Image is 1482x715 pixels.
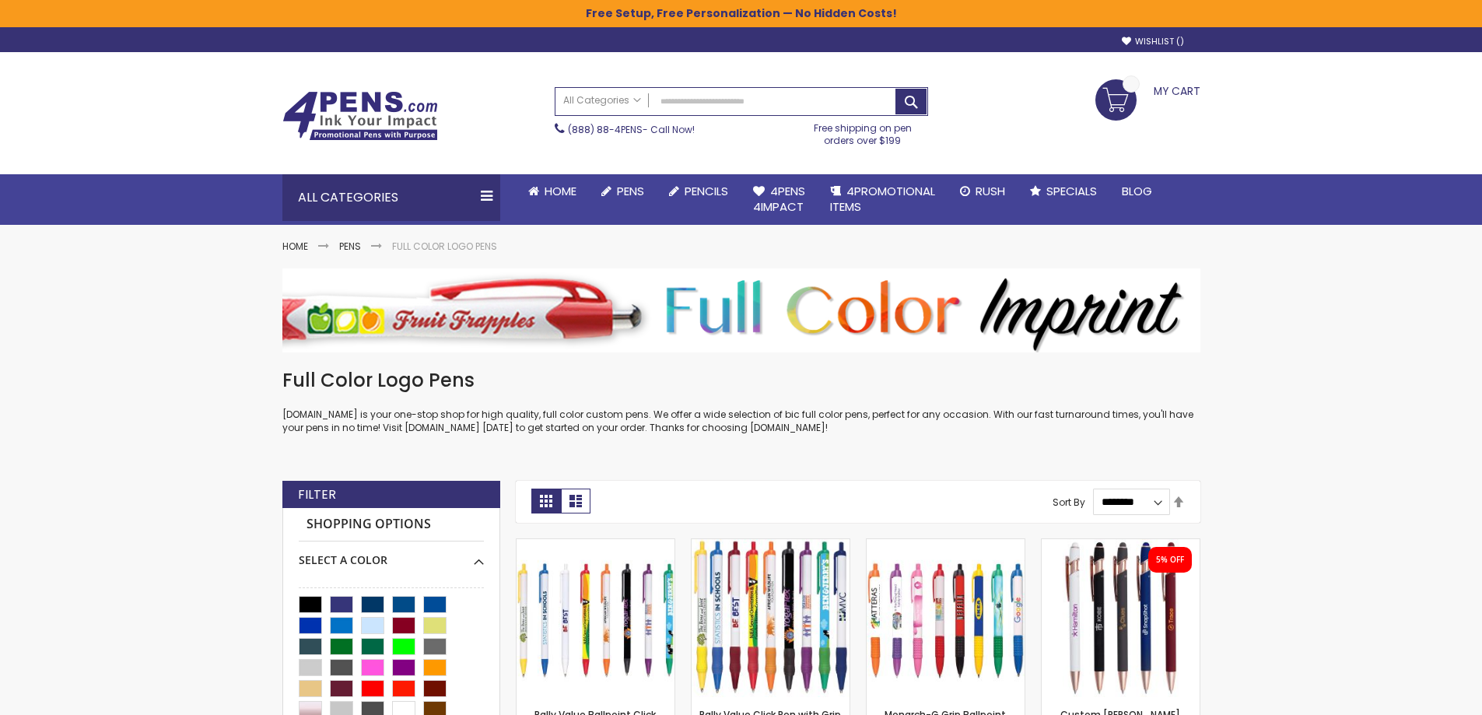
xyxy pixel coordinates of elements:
a: Rally Value Click Pen with Grip - Full Color Imprint [692,538,850,552]
a: Home [516,174,589,209]
a: Rush [948,174,1018,209]
a: Custom Lexi Rose Gold Stylus Soft Touch Recycled Aluminum Pen [1042,538,1200,552]
strong: Full Color Logo Pens [392,240,497,253]
a: Wishlist [1122,36,1184,47]
img: Monarch-G Grip Ballpoint Wide Body Pen - Full Color Imprint [867,539,1025,697]
strong: Grid [531,489,561,513]
div: All Categories [282,174,500,221]
img: 4Pens Custom Pens and Promotional Products [282,91,438,141]
a: Pens [339,240,361,253]
strong: Shopping Options [299,508,484,542]
a: (888) 88-4PENS [568,123,643,136]
h1: Full Color Logo Pens [282,368,1200,393]
span: All Categories [563,94,641,107]
div: Free shipping on pen orders over $199 [797,116,928,147]
a: Monarch-G Grip Ballpoint Wide Body Pen - Full Color Imprint [867,538,1025,552]
span: - Call Now! [568,123,695,136]
p: [DOMAIN_NAME] is your one-stop shop for high quality, full color custom pens. We offer a wide sel... [282,408,1200,433]
span: Pencils [685,183,728,199]
a: Blog [1109,174,1165,209]
span: Rush [976,183,1005,199]
a: All Categories [555,88,649,114]
label: Sort By [1053,495,1085,508]
span: 4Pens 4impact [753,183,805,215]
a: 4PROMOTIONALITEMS [818,174,948,225]
img: Rally Value Ballpoint Click Stick Pen - Full Color Imprint [517,539,674,697]
span: Home [545,183,576,199]
span: Specials [1046,183,1097,199]
a: Pens [589,174,657,209]
strong: Filter [298,486,336,503]
a: 4Pens4impact [741,174,818,225]
a: Rally Value Ballpoint Click Stick Pen - Full Color Imprint [517,538,674,552]
img: Rally Value Click Pen with Grip - Full Color Imprint [692,539,850,697]
img: Full Color Logo Pens [282,268,1200,352]
a: Home [282,240,308,253]
div: Select A Color [299,542,484,568]
img: Custom Lexi Rose Gold Stylus Soft Touch Recycled Aluminum Pen [1042,539,1200,697]
span: Blog [1122,183,1152,199]
span: 4PROMOTIONAL ITEMS [830,183,935,215]
a: Pencils [657,174,741,209]
a: Specials [1018,174,1109,209]
div: 5% OFF [1156,555,1184,566]
span: Pens [617,183,644,199]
